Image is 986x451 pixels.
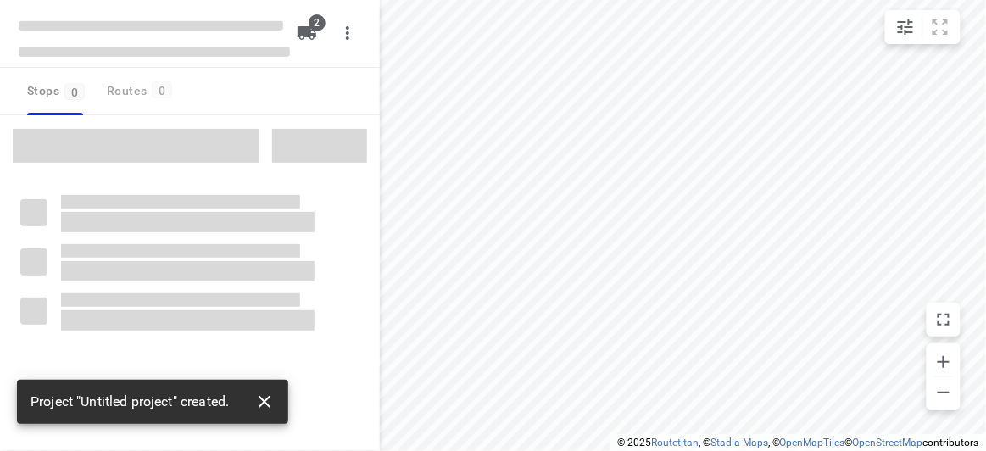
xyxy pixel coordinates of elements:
a: OpenStreetMap [853,437,923,448]
a: OpenMapTiles [780,437,845,448]
a: Routetitan [651,437,699,448]
span: Project "Untitled project" created. [31,393,229,412]
div: small contained button group [885,10,961,44]
a: Stadia Maps [710,437,768,448]
li: © 2025 , © , © © contributors [617,437,979,448]
button: Map settings [889,10,922,44]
